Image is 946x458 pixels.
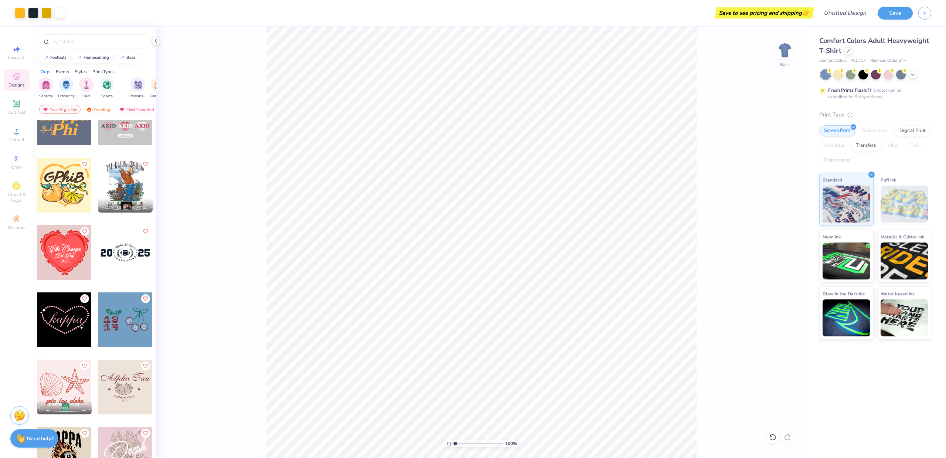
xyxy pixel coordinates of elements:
[119,107,125,112] img: most_fav.gif
[72,52,112,63] button: homecoming
[777,43,792,58] img: Back
[150,77,167,99] div: filter for Game Day
[83,105,113,114] div: Trending
[39,94,53,99] span: Sorority
[881,290,915,298] span: Water based Ink
[126,55,135,60] div: bear
[870,58,906,64] span: Minimum Order: 24 +
[39,52,69,63] button: football
[819,140,849,151] div: Applique
[103,81,111,89] img: Sports Image
[8,225,25,231] span: Decorate
[80,160,89,169] button: Like
[823,233,841,241] span: Neon Ink
[58,77,75,99] button: filter button
[141,362,150,370] button: Like
[49,407,79,413] span: ,
[505,440,517,447] span: 100 %
[141,294,150,303] button: Like
[79,77,94,99] button: filter button
[4,191,30,203] span: Clipart & logos
[82,81,91,89] img: Club Image
[50,55,66,60] div: football
[84,55,109,60] div: homecoming
[99,77,114,99] button: filter button
[38,77,53,99] button: filter button
[878,7,913,20] button: Save
[141,227,150,236] button: Like
[41,68,50,75] div: Orgs
[819,36,929,55] span: Comfort Colors Adult Heavyweight T-Shirt
[101,94,113,99] span: Sports
[110,200,140,205] span: [PERSON_NAME]
[76,55,82,60] img: trend_line.gif
[154,81,163,89] img: Game Day Image
[80,429,89,438] button: Like
[819,125,855,136] div: Screen Print
[851,140,881,151] div: Transfers
[141,429,150,438] button: Like
[819,58,847,64] span: Comfort Colors
[39,105,81,114] div: Your Org's Fav
[895,125,930,136] div: Digital Print
[881,176,896,184] span: Puff Ink
[116,105,157,114] div: Most Favorited
[881,233,924,241] span: Metallic & Glitter Ink
[80,362,89,370] button: Like
[82,94,91,99] span: Club
[80,294,89,303] button: Like
[58,77,75,99] div: filter for Fraternity
[150,94,167,99] span: Game Day
[134,81,142,89] img: Parent's Weekend Image
[79,77,94,99] div: filter for Club
[150,77,167,99] button: filter button
[717,7,812,18] div: Save to see pricing and shipping
[129,94,146,99] span: Parent's Weekend
[92,68,115,75] div: Print Types
[8,109,25,115] span: Add Text
[802,8,810,17] span: 👉
[881,186,928,223] img: Puff Ink
[86,107,92,112] img: trending.gif
[828,87,919,100] div: This color can be expedited for 5 day delivery.
[38,77,53,99] div: filter for Sorority
[906,140,923,151] div: Foil
[881,299,928,336] img: Water based Ink
[99,77,114,99] div: filter for Sports
[11,164,23,170] span: Greek
[43,55,49,60] img: trend_line.gif
[818,6,872,20] input: Untitled Design
[823,242,870,279] img: Neon Ink
[119,55,125,60] img: trend_line.gif
[42,107,48,112] img: most_fav.gif
[857,125,892,136] div: Embroidery
[8,55,25,61] span: Image AI
[850,58,866,64] span: # C1717
[823,186,870,223] img: Standard
[27,435,54,442] strong: Need help?
[823,299,870,336] img: Glow in the Dark Ink
[80,227,89,236] button: Like
[75,68,87,75] div: Styles
[115,52,139,63] button: bear
[828,87,867,93] strong: Fresh Prints Flash:
[141,160,150,169] button: Like
[9,137,24,143] span: Upload
[823,176,842,184] span: Standard
[129,77,146,99] button: filter button
[8,82,25,88] span: Designs
[819,111,931,119] div: Print Type
[58,94,75,99] span: Fraternity
[56,68,69,75] div: Events
[819,155,855,166] div: Rhinestones
[51,38,146,45] input: Try "Alpha"
[883,140,904,151] div: Vinyl
[49,402,79,407] span: [PERSON_NAME]
[110,206,150,211] span: Tau Kappa Epsilon, [GEOGRAPHIC_DATA][US_STATE]
[881,242,928,279] img: Metallic & Glitter Ink
[42,81,50,89] img: Sorority Image
[823,290,865,298] span: Glow in the Dark Ink
[62,81,70,89] img: Fraternity Image
[780,61,790,68] div: Back
[129,77,146,99] div: filter for Parent's Weekend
